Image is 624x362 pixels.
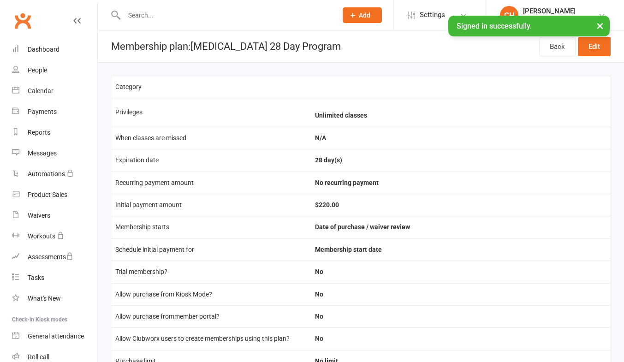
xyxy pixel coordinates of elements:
[457,22,532,30] span: Signed in successfully.
[311,327,611,350] td: No
[359,12,370,19] span: Add
[111,305,311,327] td: Allow purchase from member portal ?
[28,66,47,74] div: People
[12,267,97,288] a: Tasks
[311,261,611,283] td: No
[578,37,611,56] a: Edit
[111,194,311,216] td: Initial payment amount
[12,226,97,247] a: Workouts
[12,205,97,226] a: Waivers
[111,76,311,98] td: Category
[311,149,611,171] td: 28 day(s)
[111,283,311,305] td: Allow purchase from Kiosk Mode?
[12,164,97,184] a: Automations
[523,15,576,24] div: Fresh Fitness
[11,9,34,32] a: Clubworx
[500,6,518,24] div: CH
[12,39,97,60] a: Dashboard
[111,327,311,350] td: Allow Clubworx users to create memberships using this plan?
[28,191,67,198] div: Product Sales
[28,332,84,340] div: General attendance
[592,16,608,36] button: ×
[311,283,611,305] td: No
[420,5,445,25] span: Settings
[311,216,611,238] td: Date of purchase / waiver review
[311,238,611,261] td: Membership start date
[111,172,311,194] td: Recurring payment amount
[28,149,57,157] div: Messages
[12,101,97,122] a: Payments
[311,194,611,216] td: $220.00
[12,326,97,347] a: General attendance kiosk mode
[111,149,311,171] td: Expiration date
[311,305,611,327] td: No
[111,238,311,261] td: Schedule initial payment for
[12,184,97,205] a: Product Sales
[12,60,97,81] a: People
[28,253,73,261] div: Assessments
[111,261,311,283] td: Trial membership?
[12,81,97,101] a: Calendar
[28,108,57,115] div: Payments
[539,37,576,56] a: Back
[111,216,311,238] td: Membership starts
[28,232,55,240] div: Workouts
[343,7,382,23] button: Add
[12,122,97,143] a: Reports
[111,127,311,149] td: When classes are missed
[28,212,50,219] div: Waivers
[523,7,576,15] div: [PERSON_NAME]
[12,288,97,309] a: What's New
[28,87,53,95] div: Calendar
[12,143,97,164] a: Messages
[28,295,61,302] div: What's New
[111,98,311,126] td: Privileges
[28,274,44,281] div: Tasks
[98,30,341,62] h1: Membership plan: [MEDICAL_DATA] 28 Day Program
[28,353,49,361] div: Roll call
[121,9,331,22] input: Search...
[12,247,97,267] a: Assessments
[315,112,606,119] li: Unlimited classes
[28,129,50,136] div: Reports
[311,172,611,194] td: No recurring payment
[28,46,59,53] div: Dashboard
[28,170,65,178] div: Automations
[311,127,611,149] td: N/A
